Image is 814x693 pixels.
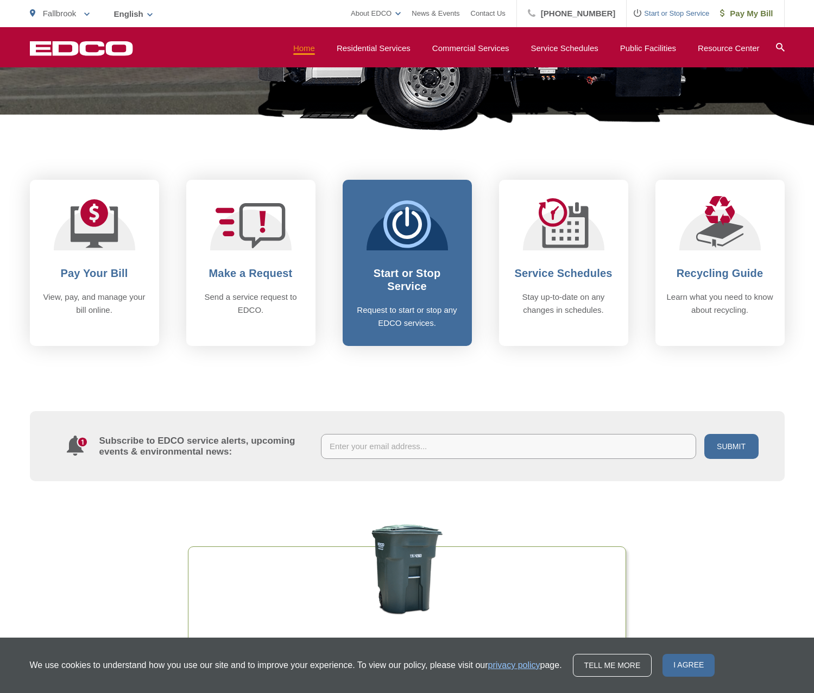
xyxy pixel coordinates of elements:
a: Service Schedules Stay up-to-date on any changes in schedules. [499,180,628,346]
input: Enter your email address... [321,434,696,459]
a: privacy policy [488,659,540,672]
button: Submit [704,434,759,459]
h2: Make a Request [197,267,305,280]
p: Learn what you need to know about recycling. [666,291,774,317]
a: Recycling Guide Learn what you need to know about recycling. [655,180,785,346]
p: We use cookies to understand how you use our site and to improve your experience. To view our pol... [30,659,562,672]
a: Residential Services [337,42,411,55]
p: Stay up-to-date on any changes in schedules. [510,291,617,317]
a: Home [293,42,315,55]
a: News & Events [412,7,459,20]
p: Send a service request to EDCO. [197,291,305,317]
a: About EDCO [351,7,401,20]
a: Tell me more [573,654,652,677]
span: English [106,5,161,23]
a: Service Schedules [531,42,598,55]
h2: Recycling Guide [666,267,774,280]
p: Request to start or stop any EDCO services. [354,304,461,330]
a: Resource Center [698,42,759,55]
p: View, pay, and manage your bill online. [41,291,148,317]
h4: Subscribe to EDCO service alerts, upcoming events & environmental news: [99,436,311,457]
h2: Service Schedules [510,267,617,280]
a: Public Facilities [620,42,676,55]
h2: Pay Your Bill [41,267,148,280]
a: EDCD logo. Return to the homepage. [30,41,133,56]
span: I agree [662,654,715,677]
h2: Start or Stop Service [354,267,461,293]
a: Contact Us [471,7,506,20]
a: Pay Your Bill View, pay, and manage your bill online. [30,180,159,346]
a: Make a Request Send a service request to EDCO. [186,180,315,346]
a: Commercial Services [432,42,509,55]
span: Pay My Bill [720,7,773,20]
span: Fallbrook [43,9,77,18]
